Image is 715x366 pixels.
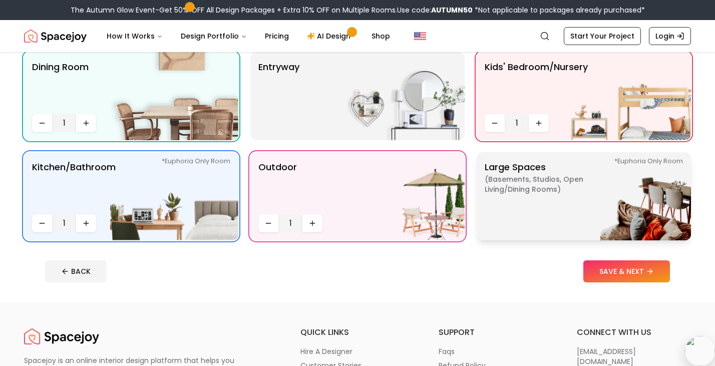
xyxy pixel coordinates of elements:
[485,160,610,232] p: Large Spaces
[76,114,96,132] button: Increase quantity
[431,5,473,15] b: AUTUMN50
[258,60,299,132] p: entryway
[336,152,465,240] img: Outdoor
[258,214,278,232] button: Decrease quantity
[439,346,553,356] a: faqs
[32,114,52,132] button: Decrease quantity
[32,160,116,210] p: Kitchen/Bathroom
[32,60,89,110] p: Dining Room
[45,260,107,282] button: BACK
[99,26,398,46] nav: Main
[71,5,645,15] div: The Autumn Glow Event-Get 50% OFF All Design Packages + Extra 10% OFF on Multiple Rooms.
[99,26,171,46] button: How It Works
[24,326,99,346] a: Spacejoy
[282,217,298,229] span: 1
[336,52,465,140] img: entryway
[32,214,52,232] button: Decrease quantity
[485,174,610,194] span: ( Basements, Studios, Open living/dining rooms )
[56,117,72,129] span: 1
[485,60,588,110] p: Kids' Bedroom/Nursery
[24,20,691,52] nav: Global
[257,26,297,46] a: Pricing
[76,214,96,232] button: Increase quantity
[564,27,641,45] a: Start Your Project
[24,26,87,46] img: Spacejoy Logo
[258,160,297,210] p: Outdoor
[649,27,691,45] a: Login
[583,260,670,282] button: SAVE & NEXT
[397,5,473,15] span: Use code:
[364,26,398,46] a: Shop
[110,152,238,240] img: Kitchen/Bathroom *Euphoria Only
[473,5,645,15] span: *Not applicable to packages already purchased*
[24,326,99,346] img: Spacejoy Logo
[299,26,362,46] a: AI Design
[577,326,691,338] h6: connect with us
[300,326,415,338] h6: quick links
[110,52,238,140] img: Dining Room
[24,26,87,46] a: Spacejoy
[509,117,525,129] span: 1
[56,217,72,229] span: 1
[529,114,549,132] button: Increase quantity
[563,52,691,140] img: Kids' Bedroom/Nursery
[300,346,352,356] p: hire a designer
[439,346,455,356] p: faqs
[685,336,715,366] img: bubble.svg
[300,346,415,356] a: hire a designer
[173,26,255,46] button: Design Portfolio
[485,114,505,132] button: Decrease quantity
[439,326,553,338] h6: support
[414,30,426,42] img: United States
[563,152,691,240] img: Large Spaces *Euphoria Only
[302,214,322,232] button: Increase quantity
